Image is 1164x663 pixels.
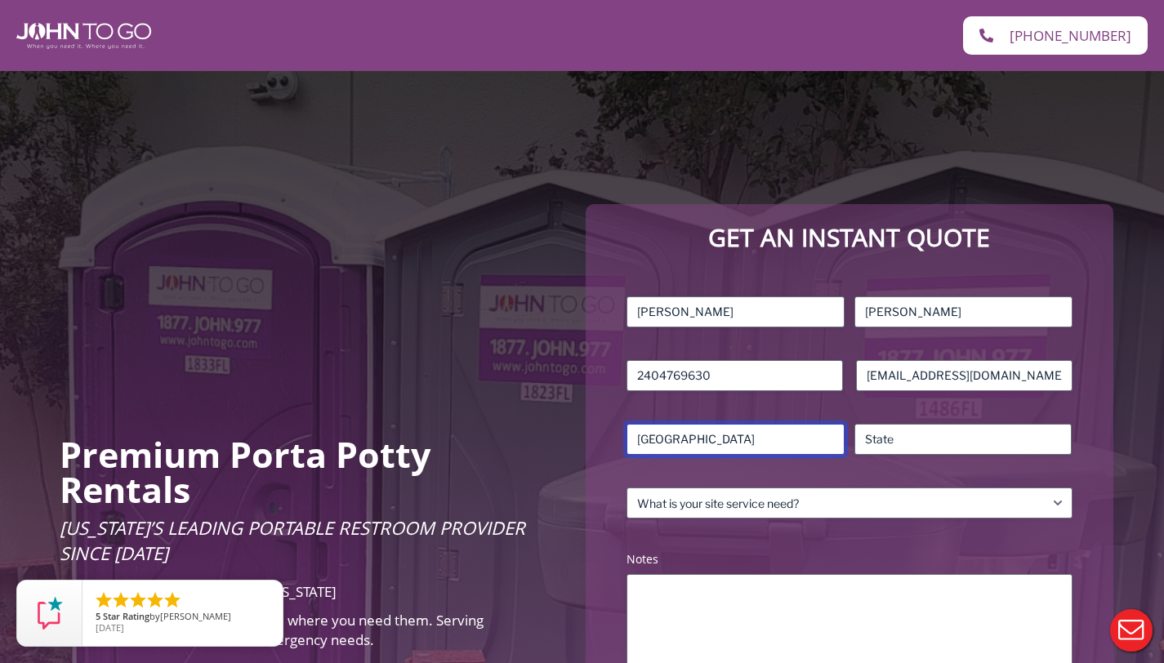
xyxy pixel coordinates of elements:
[1010,29,1131,42] span: [PHONE_NUMBER]
[602,220,1096,256] p: Get an Instant Quote
[1099,598,1164,663] button: Live Chat
[94,590,114,610] li: 
[60,515,525,565] span: [US_STATE]’s Leading Portable Restroom Provider Since [DATE]
[96,612,270,623] span: by
[163,590,182,610] li: 
[160,610,231,622] span: [PERSON_NAME]
[145,590,165,610] li: 
[627,424,845,455] input: City
[96,621,124,634] span: [DATE]
[96,610,100,622] span: 5
[60,437,562,507] h2: Premium Porta Potty Rentals
[16,23,151,49] img: John To Go
[963,16,1148,55] a: [PHONE_NUMBER]
[111,590,131,610] li: 
[854,296,1073,327] input: Last Name
[103,610,149,622] span: Star Rating
[627,551,1072,567] label: Notes
[128,590,148,610] li: 
[856,360,1073,391] input: Email
[33,597,66,630] img: Review Rating
[627,296,845,327] input: First Name
[627,360,843,391] input: Phone
[854,424,1073,455] input: State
